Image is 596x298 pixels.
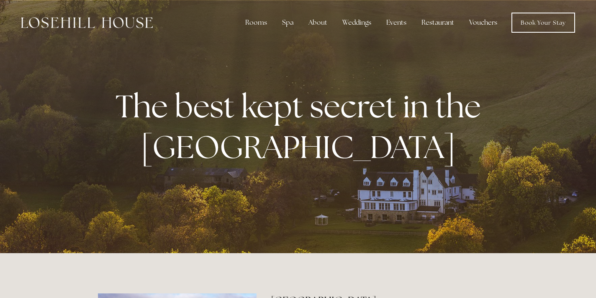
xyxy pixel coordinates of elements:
[302,14,334,31] div: About
[239,14,274,31] div: Rooms
[380,14,413,31] div: Events
[336,14,378,31] div: Weddings
[116,86,488,168] strong: The best kept secret in the [GEOGRAPHIC_DATA]
[511,13,575,33] a: Book Your Stay
[415,14,461,31] div: Restaurant
[462,14,504,31] a: Vouchers
[21,17,153,28] img: Losehill House
[275,14,300,31] div: Spa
